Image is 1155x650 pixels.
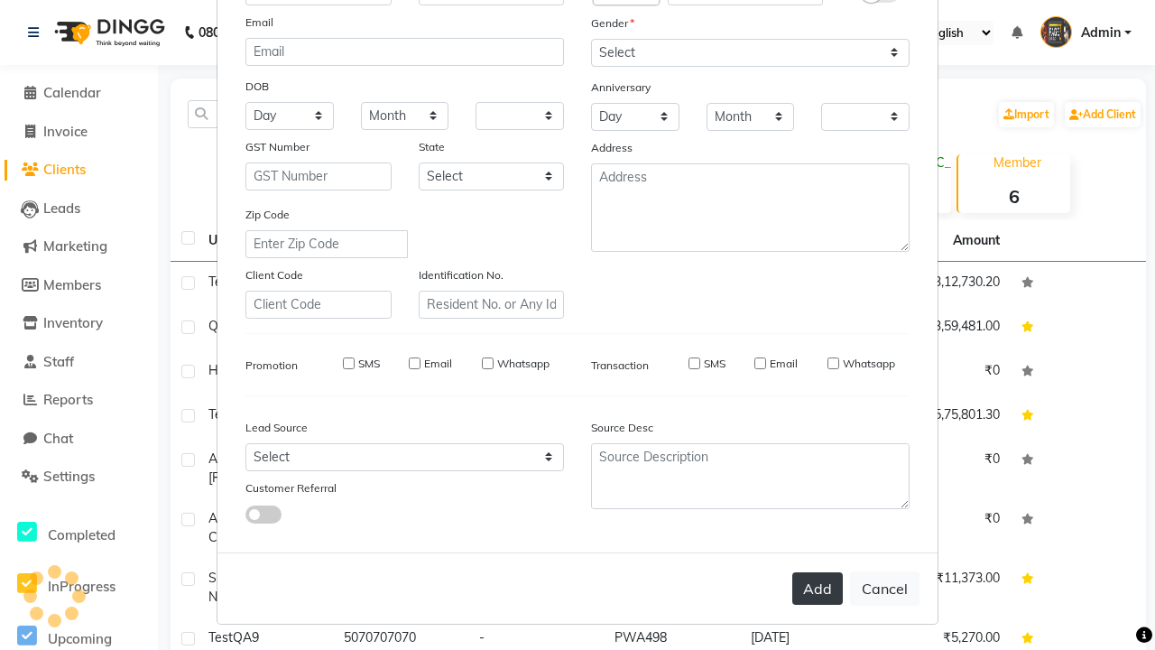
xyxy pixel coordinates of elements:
[245,230,408,258] input: Enter Zip Code
[704,356,725,372] label: SMS
[770,356,798,372] label: Email
[591,357,649,374] label: Transaction
[245,480,337,497] label: Customer Referral
[245,79,269,95] label: DOB
[245,38,564,66] input: Email
[245,267,303,283] label: Client Code
[591,79,651,96] label: Anniversary
[358,356,380,372] label: SMS
[792,572,843,605] button: Add
[591,15,634,32] label: Gender
[245,162,392,190] input: GST Number
[245,207,290,223] label: Zip Code
[419,139,445,155] label: State
[419,267,504,283] label: Identification No.
[245,420,308,436] label: Lead Source
[245,357,298,374] label: Promotion
[591,140,633,156] label: Address
[843,356,895,372] label: Whatsapp
[245,291,392,319] input: Client Code
[591,420,653,436] label: Source Desc
[850,571,919,606] button: Cancel
[245,14,273,31] label: Email
[497,356,550,372] label: Whatsapp
[419,291,565,319] input: Resident No. or Any Id
[424,356,452,372] label: Email
[245,139,310,155] label: GST Number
